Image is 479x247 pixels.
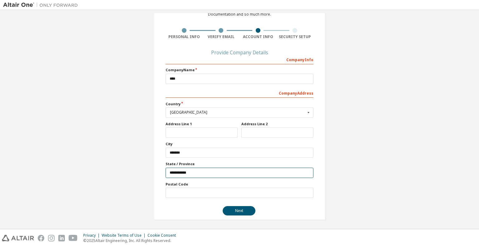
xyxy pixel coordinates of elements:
img: facebook.svg [38,235,44,241]
div: [GEOGRAPHIC_DATA] [170,111,306,114]
div: Privacy [83,233,102,238]
div: Website Terms of Use [102,233,148,238]
div: Company Address [166,88,313,98]
p: © 2025 Altair Engineering, Inc. All Rights Reserved. [83,238,180,243]
div: Provide Company Details [166,51,313,54]
div: Cookie Consent [148,233,180,238]
img: Altair One [3,2,81,8]
label: City [166,141,313,146]
label: Address Line 2 [241,121,313,126]
div: Personal Info [166,34,203,39]
label: Company Name [166,67,313,72]
div: Security Setup [277,34,314,39]
img: altair_logo.svg [2,235,34,241]
div: Company Info [166,54,313,64]
label: Postal Code [166,182,313,187]
img: linkedin.svg [58,235,65,241]
div: Verify Email [203,34,240,39]
label: State / Province [166,161,313,166]
div: Account Info [239,34,277,39]
img: youtube.svg [69,235,78,241]
img: instagram.svg [48,235,55,241]
button: Next [223,206,255,215]
label: Address Line 1 [166,121,238,126]
label: Country [166,101,313,106]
